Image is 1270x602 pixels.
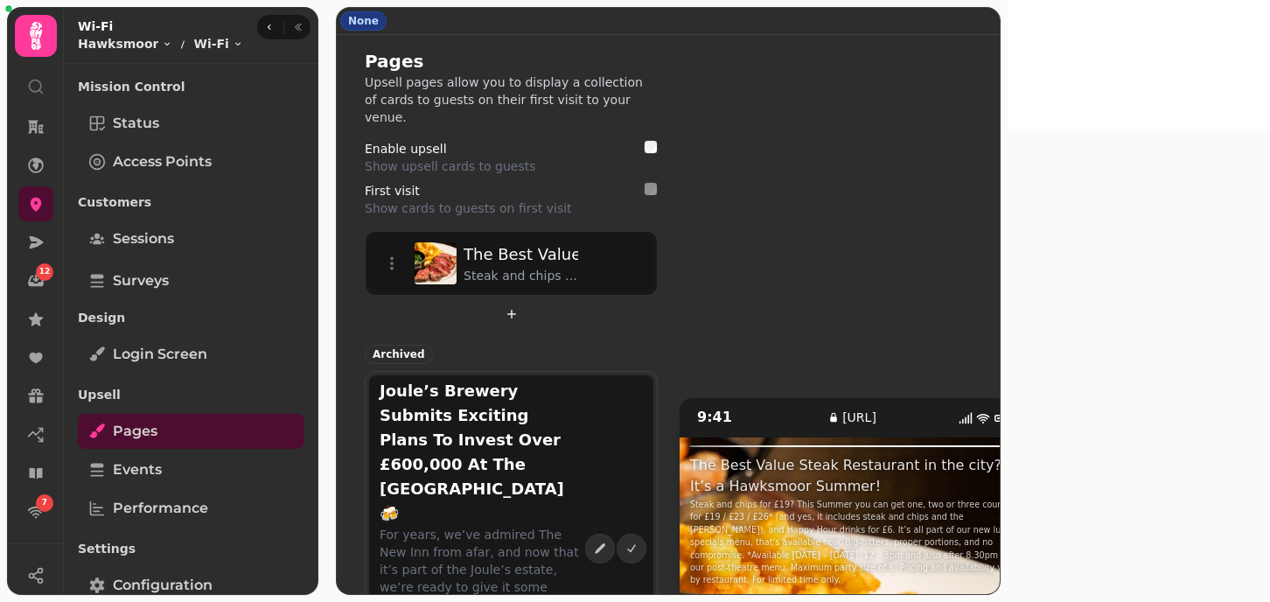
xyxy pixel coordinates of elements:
[113,421,157,442] span: Pages
[340,11,387,31] div: None
[380,379,585,526] h2: Joule’s Brewery Submits Exciting Plans To Invest Over £600,000 At The [GEOGRAPHIC_DATA] 🍻
[78,17,243,35] h2: Wi-Fi
[365,345,433,364] div: Archived
[365,49,658,73] h2: Pages
[365,73,658,126] p: Upsell pages allow you to display a collection of cards to guests on their first visit to your ve...
[842,409,876,426] p: [URL]
[78,35,172,52] button: Hawksmoor
[78,144,304,179] a: Access Points
[113,113,159,134] span: Status
[464,242,1034,267] span: The Best Value Steak Restaurant in the city? It’s a Hawksmoor Summer!
[113,270,169,291] span: Surveys
[365,157,633,175] p: Show upsell cards to guests
[113,498,208,519] span: Performance
[464,267,578,284] p: Steak and chips for £19? This Summer you can get one, two or three courses for £19 / £23 / £26* (...
[113,459,162,480] span: Events
[78,35,158,52] span: Hawksmoor
[18,494,53,529] a: 7
[365,140,633,157] p: Enable upsell
[365,199,633,217] p: Show cards to guests on first visit
[585,534,615,563] button: edit
[113,228,174,249] span: Sessions
[78,379,304,410] p: Upsell
[697,407,786,428] p: 9:41
[78,106,304,141] a: Status
[78,414,304,449] a: Pages
[617,534,646,563] button: active
[78,35,243,52] nav: breadcrumb
[113,575,213,596] span: Configuration
[113,151,212,172] span: Access Points
[39,266,51,278] span: 12
[365,182,633,199] p: First visit
[415,242,457,284] img: The Best Value Steak Restaurant in the city? It’s a Hawksmoor Summer!
[78,302,304,333] p: Design
[365,299,658,329] button: add
[78,452,304,487] a: Events
[78,71,304,102] p: Mission Control
[78,337,304,372] a: Login screen
[78,186,304,218] p: Customers
[113,344,207,365] span: Login screen
[78,533,304,564] p: Settings
[193,35,242,52] button: Wi-Fi
[18,263,53,298] a: 12
[42,497,47,509] span: 7
[78,491,304,526] a: Performance
[78,263,304,298] a: Surveys
[78,221,304,256] a: Sessions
